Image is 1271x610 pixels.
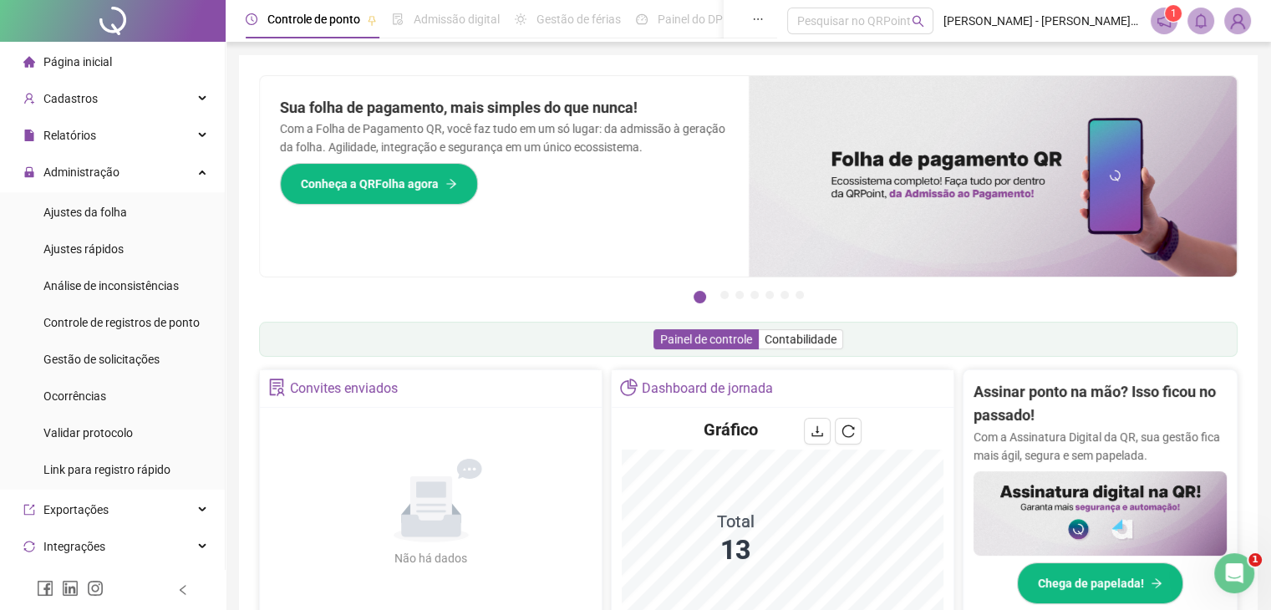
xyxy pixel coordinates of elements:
[301,175,439,193] span: Conheça a QRFolha agora
[43,92,98,105] span: Cadastros
[704,418,758,441] h4: Gráfico
[43,540,105,553] span: Integrações
[414,13,500,26] span: Admissão digital
[658,13,723,26] span: Painel do DP
[749,76,1238,277] img: banner%2F8d14a306-6205-4263-8e5b-06e9a85ad873.png
[23,541,35,552] span: sync
[974,428,1227,465] p: Com a Assinatura Digital da QR, sua gestão fica mais ágil, segura e sem papelada.
[43,426,133,440] span: Validar protocolo
[694,291,706,303] button: 1
[1151,577,1162,589] span: arrow-right
[750,291,759,299] button: 4
[1193,13,1208,28] span: bell
[841,424,855,438] span: reload
[177,584,189,596] span: left
[811,424,824,438] span: download
[1157,13,1172,28] span: notification
[23,504,35,516] span: export
[367,15,377,25] span: pushpin
[43,129,96,142] span: Relatórios
[43,55,112,69] span: Página inicial
[796,291,804,299] button: 7
[620,379,638,396] span: pie-chart
[43,463,170,476] span: Link para registro rápido
[280,163,478,205] button: Conheça a QRFolha agora
[660,333,752,346] span: Painel de controle
[765,291,774,299] button: 5
[62,580,79,597] span: linkedin
[23,93,35,104] span: user-add
[780,291,789,299] button: 6
[765,333,836,346] span: Contabilidade
[246,13,257,25] span: clock-circle
[43,279,179,292] span: Análise de inconsistências
[720,291,729,299] button: 2
[37,580,53,597] span: facebook
[43,353,160,366] span: Gestão de solicitações
[974,380,1227,428] h2: Assinar ponto na mão? Isso ficou no passado!
[642,374,773,403] div: Dashboard de jornada
[735,291,744,299] button: 3
[23,56,35,68] span: home
[43,503,109,516] span: Exportações
[1017,562,1183,604] button: Chega de papelada!
[515,13,526,25] span: sun
[43,316,200,329] span: Controle de registros de ponto
[912,15,924,28] span: search
[280,119,729,156] p: Com a Folha de Pagamento QR, você faz tudo em um só lugar: da admissão à geração da folha. Agilid...
[752,13,764,25] span: ellipsis
[1171,8,1177,19] span: 1
[445,178,457,190] span: arrow-right
[1214,553,1254,593] iframe: Intercom live chat
[268,379,286,396] span: solution
[1225,8,1250,33] img: 69251
[280,96,729,119] h2: Sua folha de pagamento, mais simples do que nunca!
[536,13,621,26] span: Gestão de férias
[354,549,508,567] div: Não há dados
[974,471,1227,556] img: banner%2F02c71560-61a6-44d4-94b9-c8ab97240462.png
[43,206,127,219] span: Ajustes da folha
[1248,553,1262,567] span: 1
[23,130,35,141] span: file
[392,13,404,25] span: file-done
[87,580,104,597] span: instagram
[290,374,398,403] div: Convites enviados
[1165,5,1182,22] sup: 1
[1038,574,1144,592] span: Chega de papelada!
[43,165,119,179] span: Administração
[636,13,648,25] span: dashboard
[943,12,1141,30] span: [PERSON_NAME] - [PERSON_NAME] CONSULTORIA DE NEGÓCIOS LTDA
[43,242,124,256] span: Ajustes rápidos
[43,389,106,403] span: Ocorrências
[23,166,35,178] span: lock
[267,13,360,26] span: Controle de ponto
